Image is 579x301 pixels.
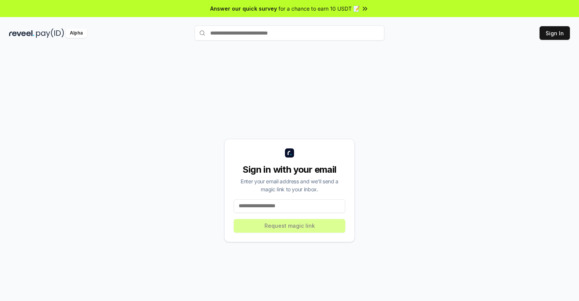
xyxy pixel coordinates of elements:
[234,164,345,176] div: Sign in with your email
[9,28,35,38] img: reveel_dark
[234,177,345,193] div: Enter your email address and we’ll send a magic link to your inbox.
[540,26,570,40] button: Sign In
[36,28,64,38] img: pay_id
[278,5,360,13] span: for a chance to earn 10 USDT 📝
[210,5,277,13] span: Answer our quick survey
[66,28,87,38] div: Alpha
[285,148,294,158] img: logo_small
